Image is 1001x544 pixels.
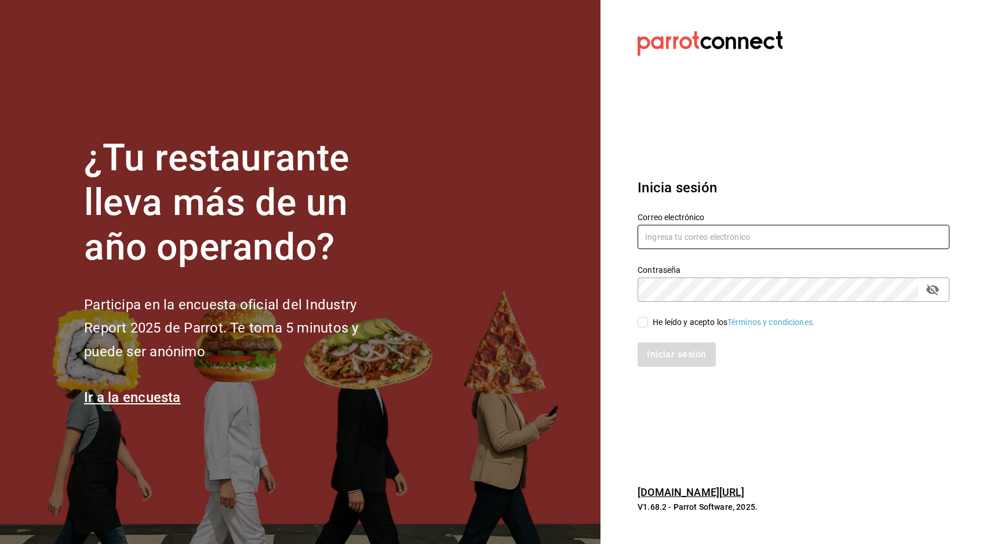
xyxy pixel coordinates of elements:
label: Contraseña [638,266,949,274]
h2: Participa en la encuesta oficial del Industry Report 2025 de Parrot. Te toma 5 minutos y puede se... [84,293,397,364]
a: Términos y condiciones. [727,317,815,327]
input: Ingresa tu correo electrónico [638,225,949,249]
a: Ir a la encuesta [84,389,181,406]
label: Correo electrónico [638,213,949,221]
p: V1.68.2 - Parrot Software, 2025. [638,501,949,513]
h3: Inicia sesión [638,177,949,198]
button: passwordField [923,280,942,300]
div: He leído y acepto los [653,316,815,328]
a: [DOMAIN_NAME][URL] [638,486,744,498]
h1: ¿Tu restaurante lleva más de un año operando? [84,136,397,269]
